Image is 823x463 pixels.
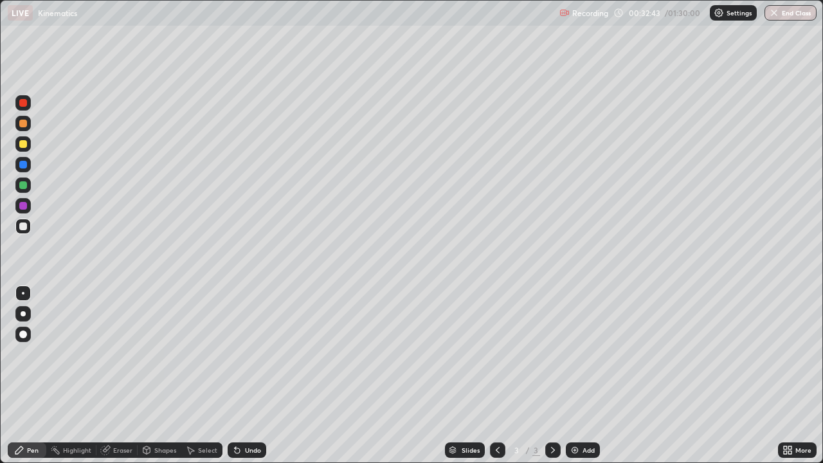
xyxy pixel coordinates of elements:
img: end-class-cross [769,8,779,18]
div: More [795,447,811,453]
div: / [526,446,530,454]
img: class-settings-icons [714,8,724,18]
div: Eraser [113,447,132,453]
div: Add [583,447,595,453]
div: Pen [27,447,39,453]
div: Shapes [154,447,176,453]
div: Select [198,447,217,453]
div: Slides [462,447,480,453]
img: recording.375f2c34.svg [559,8,570,18]
p: Kinematics [38,8,77,18]
button: End Class [764,5,817,21]
p: Recording [572,8,608,18]
div: Undo [245,447,261,453]
p: Settings [727,10,752,16]
div: 3 [532,444,540,456]
div: Highlight [63,447,91,453]
div: 3 [511,446,523,454]
img: add-slide-button [570,445,580,455]
p: LIVE [12,8,29,18]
